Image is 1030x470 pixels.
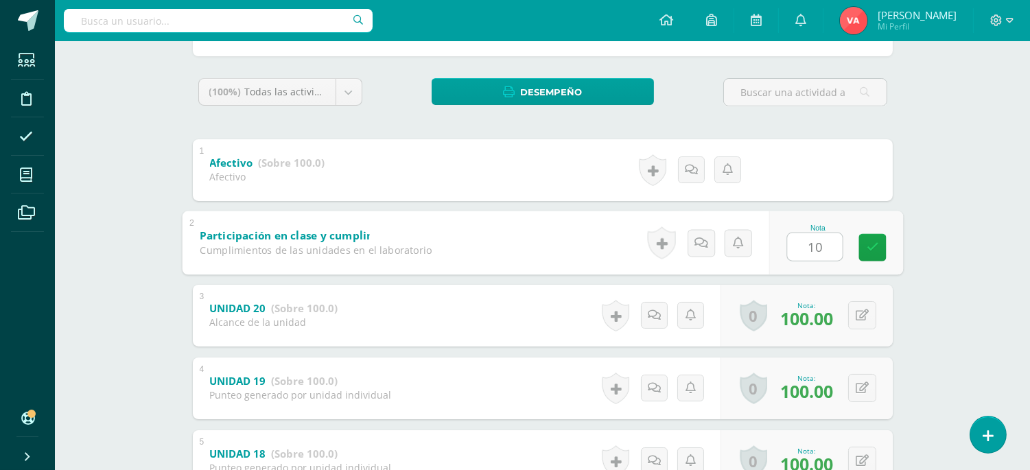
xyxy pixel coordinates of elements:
[272,447,338,460] strong: (Sobre 100.0)
[259,156,325,169] strong: (Sobre 100.0)
[199,79,362,105] a: (100%)Todas las actividades de esta unidad
[200,228,592,242] b: Participación en clase y cumplimientos de las unidades en el laboratorio.
[210,443,338,465] a: UNIDAD 18 (Sobre 100.0)
[210,447,266,460] b: UNIDAD 18
[245,85,415,98] span: Todas las actividades de esta unidad
[787,233,842,260] input: 0-100.0
[210,374,266,388] b: UNIDAD 19
[724,79,887,106] input: Buscar una actividad aquí...
[740,300,767,331] a: 0
[210,170,325,183] div: Afectivo
[210,316,338,329] div: Alcance de la unidad
[780,446,833,456] div: Nota:
[780,373,833,383] div: Nota:
[210,371,338,392] a: UNIDAD 19 (Sobre 100.0)
[210,298,338,320] a: UNIDAD 20 (Sobre 100.0)
[432,78,654,105] a: Desempeño
[210,301,266,315] b: UNIDAD 20
[272,301,338,315] strong: (Sobre 100.0)
[272,374,338,388] strong: (Sobre 100.0)
[209,85,242,98] span: (100%)
[878,8,957,22] span: [PERSON_NAME]
[780,301,833,310] div: Nota:
[840,7,867,34] img: 5ef59e455bde36dc0487bc51b4dad64e.png
[200,243,432,257] div: Cumplimientos de las unidades en el laboratorio
[210,152,325,174] a: Afectivo (Sobre 100.0)
[878,21,957,32] span: Mi Perfil
[780,379,833,403] span: 100.00
[210,156,253,169] b: Afectivo
[740,373,767,404] a: 0
[780,307,833,330] span: 100.00
[786,224,849,232] div: Nota
[200,224,666,246] a: Participación en clase y cumplimientos de las unidades en el laboratorio.
[64,9,373,32] input: Busca un usuario...
[210,388,392,401] div: Punteo generado por unidad individual
[520,80,582,105] span: Desempeño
